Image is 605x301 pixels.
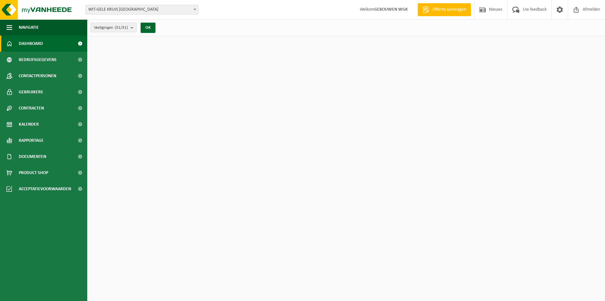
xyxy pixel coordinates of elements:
[85,5,198,15] span: WIT-GELE KRUIS OOST-VLAANDEREN
[19,181,71,197] span: Acceptatievoorwaarden
[19,68,56,84] span: Contactpersonen
[19,132,44,149] span: Rapportage
[141,23,155,33] button: OK
[431,6,468,13] span: Offerte aanvragen
[418,3,471,16] a: Offerte aanvragen
[374,7,408,12] strong: GEBOUWEN WGK
[19,84,43,100] span: Gebruikers
[86,5,198,14] span: WIT-GELE KRUIS OOST-VLAANDEREN
[19,116,39,132] span: Kalender
[90,23,137,32] button: Vestigingen(31/31)
[19,52,57,68] span: Bedrijfsgegevens
[19,36,43,52] span: Dashboard
[94,23,128,33] span: Vestigingen
[19,19,39,36] span: Navigatie
[19,165,48,181] span: Product Shop
[19,100,44,116] span: Contracten
[115,26,128,30] count: (31/31)
[19,149,46,165] span: Documenten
